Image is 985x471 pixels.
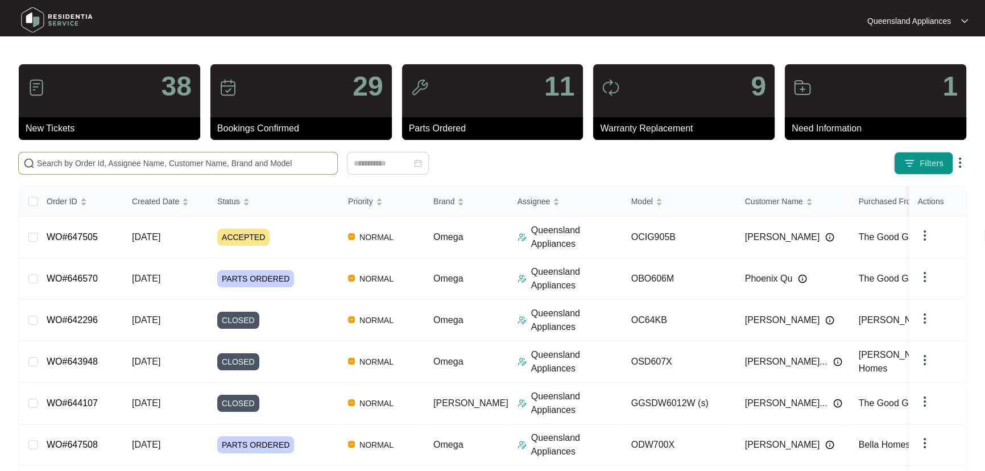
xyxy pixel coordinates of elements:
[918,395,932,408] img: dropdown arrow
[355,396,398,410] span: NORMAL
[123,187,208,217] th: Created Date
[518,440,527,449] img: Assigner Icon
[918,436,932,450] img: dropdown arrow
[622,217,736,258] td: OCIG905B
[745,230,820,244] span: [PERSON_NAME]
[622,341,736,383] td: OSD607X
[833,399,842,408] img: Info icon
[26,122,200,135] p: New Tickets
[411,78,429,97] img: icon
[622,424,736,466] td: ODW700X
[518,399,527,408] img: Assigner Icon
[867,15,951,27] p: Queensland Appliances
[745,396,827,410] span: [PERSON_NAME]...
[161,73,191,100] p: 38
[355,438,398,452] span: NORMAL
[518,195,551,208] span: Assignee
[217,312,259,329] span: CLOSED
[518,274,527,283] img: Assigner Icon
[348,316,355,323] img: Vercel Logo
[622,187,736,217] th: Model
[518,233,527,242] img: Assigner Icon
[859,232,923,242] span: The Good Guys
[622,300,736,341] td: OC64KB
[348,441,355,448] img: Vercel Logo
[622,258,736,300] td: OBO606M
[904,158,915,169] img: filter icon
[132,274,160,283] span: [DATE]
[508,187,622,217] th: Assignee
[348,275,355,282] img: Vercel Logo
[217,122,392,135] p: Bookings Confirmed
[825,316,834,325] img: Info icon
[23,158,35,169] img: search-icon
[132,398,160,408] span: [DATE]
[544,73,574,100] p: 11
[602,78,620,97] img: icon
[208,187,339,217] th: Status
[918,229,932,242] img: dropdown arrow
[217,229,270,246] span: ACCEPTED
[353,73,383,100] p: 29
[745,438,820,452] span: [PERSON_NAME]
[850,187,963,217] th: Purchased From
[433,232,463,242] span: Omega
[47,232,98,242] a: WO#647505
[745,355,827,369] span: [PERSON_NAME]...
[859,195,917,208] span: Purchased From
[37,157,333,170] input: Search by Order Id, Assignee Name, Customer Name, Brand and Model
[531,265,622,292] p: Queensland Appliances
[433,398,508,408] span: [PERSON_NAME]
[894,152,953,175] button: filter iconFilters
[355,230,398,244] span: NORMAL
[736,187,850,217] th: Customer Name
[531,307,622,334] p: Queensland Appliances
[745,313,820,327] span: [PERSON_NAME]
[47,440,98,449] a: WO#647508
[825,440,834,449] img: Info icon
[745,195,803,208] span: Customer Name
[859,440,910,449] span: Bella Homes
[859,315,934,325] span: [PERSON_NAME]
[424,187,508,217] th: Brand
[953,156,967,170] img: dropdown arrow
[132,232,160,242] span: [DATE]
[600,122,775,135] p: Warranty Replacement
[918,353,932,367] img: dropdown arrow
[348,399,355,406] img: Vercel Logo
[531,431,622,458] p: Queensland Appliances
[27,78,45,97] img: icon
[219,78,237,97] img: icon
[217,395,259,412] span: CLOSED
[409,122,583,135] p: Parts Ordered
[859,398,923,408] span: The Good Guys
[217,270,294,287] span: PARTS ORDERED
[47,315,98,325] a: WO#642296
[355,313,398,327] span: NORMAL
[518,357,527,366] img: Assigner Icon
[355,355,398,369] span: NORMAL
[17,3,97,37] img: residentia service logo
[433,357,463,366] span: Omega
[348,195,373,208] span: Priority
[961,18,968,24] img: dropdown arrow
[825,233,834,242] img: Info icon
[355,272,398,286] span: NORMAL
[918,270,932,284] img: dropdown arrow
[217,195,240,208] span: Status
[433,195,454,208] span: Brand
[339,187,424,217] th: Priority
[132,357,160,366] span: [DATE]
[859,274,923,283] span: The Good Guys
[531,390,622,417] p: Queensland Appliances
[920,158,943,170] span: Filters
[909,187,966,217] th: Actions
[433,315,463,325] span: Omega
[38,187,123,217] th: Order ID
[47,357,98,366] a: WO#643948
[47,398,98,408] a: WO#644107
[531,224,622,251] p: Queensland Appliances
[622,383,736,424] td: GGSDW6012W (s)
[217,353,259,370] span: CLOSED
[798,274,807,283] img: Info icon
